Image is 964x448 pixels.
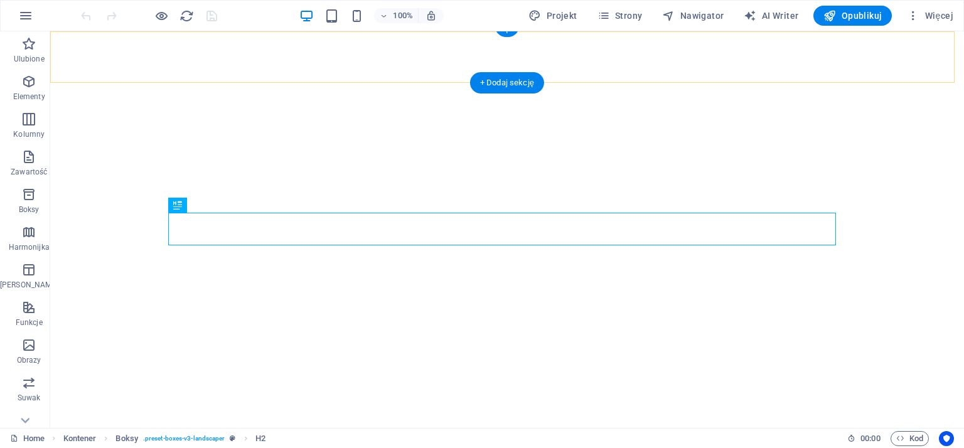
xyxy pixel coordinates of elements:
[847,431,881,446] h6: Czas sesji
[19,205,40,215] p: Boksy
[869,434,871,443] span: :
[63,431,265,446] nav: breadcrumb
[16,317,43,328] p: Funkcje
[597,9,643,22] span: Strony
[115,431,137,446] span: Kliknij, aby zaznaczyć. Kliknij dwukrotnie, aby edytować
[9,242,50,252] p: Harmonijka
[14,54,45,64] p: Ulubione
[907,9,953,22] span: Więcej
[179,9,194,23] i: Przeładuj stronę
[523,6,582,26] button: Projekt
[18,393,41,403] p: Suwak
[739,6,803,26] button: AI Writer
[393,8,413,23] h6: 100%
[154,8,169,23] button: Kliknij tutaj, aby wyjść z trybu podglądu i kontynuować edycję
[179,8,194,23] button: reload
[17,355,41,365] p: Obrazy
[592,6,648,26] button: Strony
[523,6,582,26] div: Projekt (Ctrl+Alt+Y)
[230,435,235,442] i: Ten element jest konfigurowalnym ustawieniem wstępnym
[657,6,729,26] button: Nawigator
[11,167,47,177] p: Zawartość
[902,6,958,26] button: Więcej
[823,9,882,22] span: Opublikuj
[896,431,923,446] span: Kod
[470,72,544,93] div: + Dodaj sekcję
[10,431,45,446] a: Kliknij, aby anulować zaznaczenie. Kliknij dwukrotnie, aby otworzyć Strony
[374,8,419,23] button: 100%
[891,431,929,446] button: Kod
[860,431,880,446] span: 00 00
[426,10,437,21] i: Po zmianie rozmiaru automatycznie dostosowuje poziom powiększenia do wybranego urządzenia.
[495,26,519,37] div: +
[744,9,798,22] span: AI Writer
[813,6,892,26] button: Opublikuj
[662,9,724,22] span: Nawigator
[939,431,954,446] button: Usercentrics
[528,9,577,22] span: Projekt
[63,431,97,446] span: Kliknij, aby zaznaczyć. Kliknij dwukrotnie, aby edytować
[143,431,225,446] span: . preset-boxes-v3-landscaper
[13,92,45,102] p: Elementy
[13,129,45,139] p: Kolumny
[255,431,265,446] span: Kliknij, aby zaznaczyć. Kliknij dwukrotnie, aby edytować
